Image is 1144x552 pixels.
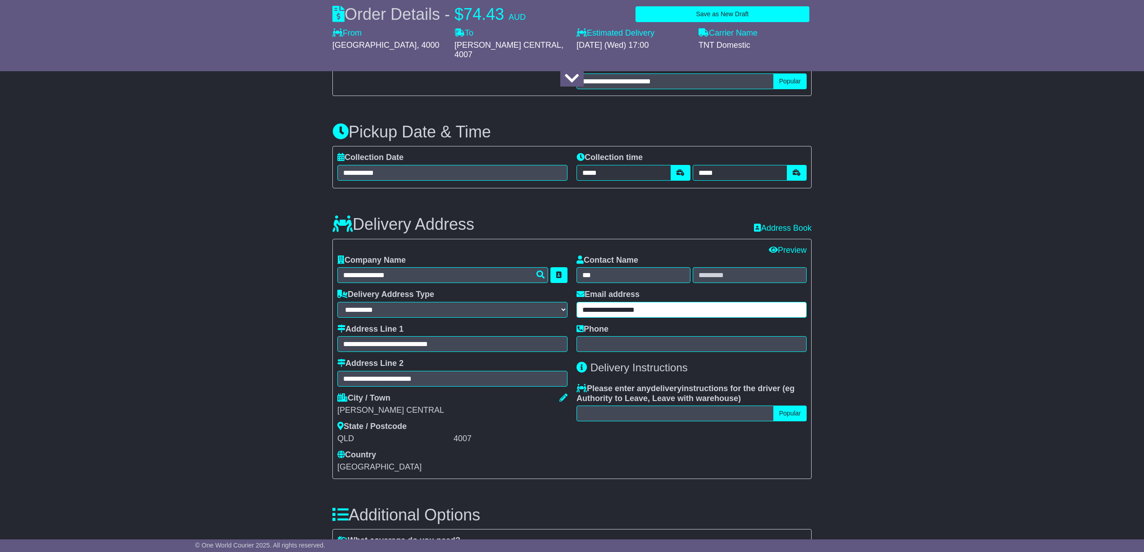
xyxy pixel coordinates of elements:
div: [PERSON_NAME] CENTRAL [337,406,567,415]
span: AUD [508,13,526,22]
div: TNT Domestic [699,41,812,50]
label: From [332,28,362,38]
label: Contact Name [577,255,638,265]
h3: Pickup Date & Time [332,123,812,141]
a: Address Book [754,224,812,233]
span: delivery [651,384,681,393]
span: 74.43 [463,5,504,23]
button: Save as New Draft [636,6,809,22]
label: Address Line 1 [337,324,404,334]
label: Collection time [577,153,643,163]
h3: Delivery Address [332,215,474,233]
span: eg Authority to Leave, Leave with warehouse [577,384,794,403]
span: , 4007 [454,41,563,59]
div: QLD [337,434,451,444]
label: Delivery Address Type [337,290,434,300]
span: [GEOGRAPHIC_DATA] [332,41,417,50]
label: To [454,28,473,38]
div: 4007 [454,434,567,444]
span: [GEOGRAPHIC_DATA] [337,462,422,471]
label: City / Town [337,393,390,403]
label: State / Postcode [337,422,407,432]
span: $ [454,5,463,23]
h3: Additional Options [332,506,812,524]
span: [PERSON_NAME] CENTRAL [454,41,561,50]
label: Estimated Delivery [577,28,690,38]
label: Country [337,450,376,460]
button: Popular [773,406,807,421]
label: Carrier Name [699,28,758,38]
span: © One World Courier 2025. All rights reserved. [195,542,325,549]
label: What coverage do you need? [337,536,460,546]
span: , 4000 [417,41,439,50]
label: Phone [577,324,608,334]
label: Please enter any instructions for the driver ( ) [577,384,807,403]
span: Delivery Instructions [590,361,688,374]
label: Company Name [337,255,406,265]
label: Address Line 2 [337,359,404,369]
a: Preview [769,246,807,255]
div: Order Details - [332,5,526,24]
label: Collection Date [337,153,404,163]
label: Email address [577,290,640,300]
div: [DATE] (Wed) 17:00 [577,41,690,50]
